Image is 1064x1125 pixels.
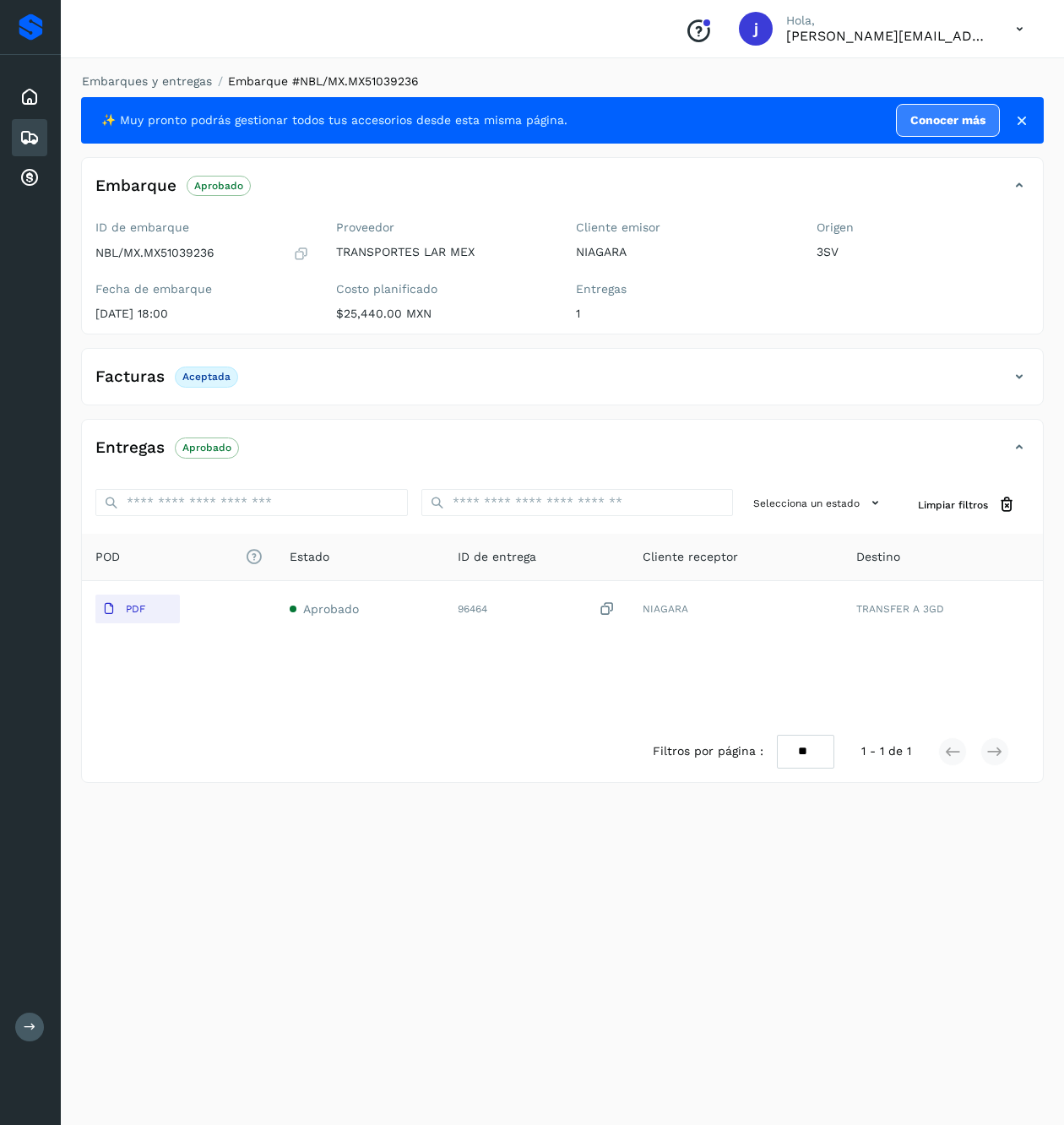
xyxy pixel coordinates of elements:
label: ID de embarque [95,220,309,235]
label: Origen [817,220,1030,235]
label: Cliente emisor [576,220,790,235]
div: EntregasAprobado [82,433,1043,476]
label: Proveedor [336,220,550,235]
button: Selecciona un estado [746,489,891,517]
button: PDF [95,595,180,623]
p: NBL/MX.MX51039236 [95,246,214,260]
span: ID de entrega [458,548,536,566]
span: Embarque #NBL/MX.MX51039236 [228,74,419,88]
div: Cuentas por cobrar [12,160,47,197]
button: Limpiar filtros [904,489,1029,520]
p: TRANSPORTES LAR MEX [336,245,550,259]
h4: Entregas [95,438,165,458]
p: PDF [126,603,145,615]
div: 96464 [458,601,615,618]
span: Filtros por página : [653,742,763,760]
span: Limpiar filtros [918,497,988,513]
span: POD [95,548,263,566]
p: Aprobado [182,442,231,454]
span: Estado [290,548,329,566]
label: Entregas [576,282,790,296]
p: 1 [576,307,790,321]
span: ✨ Muy pronto podrás gestionar todos tus accesorios desde esta misma página. [101,111,567,129]
p: Hola, [786,14,989,28]
p: Aceptada [182,371,231,383]
div: FacturasAceptada [82,362,1043,405]
div: Embarques [12,119,47,156]
span: 1 - 1 de 1 [861,742,911,760]
a: Embarques y entregas [82,74,212,88]
p: 3SV [817,245,1030,259]
h4: Embarque [95,177,176,196]
h4: Facturas [95,367,165,387]
p: Aprobado [194,180,243,192]
div: Inicio [12,79,47,116]
nav: breadcrumb [81,73,1044,90]
p: jose.garciag@larmex.com [786,28,989,44]
span: Cliente receptor [643,548,738,566]
div: EmbarqueAprobado [82,171,1043,214]
span: Destino [856,548,900,566]
label: Costo planificado [336,282,550,296]
p: [DATE] 18:00 [95,307,309,321]
label: Fecha de embarque [95,282,309,296]
span: Aprobado [303,602,359,616]
td: TRANSFER A 3GD [843,581,1043,637]
p: NIAGARA [576,245,790,259]
td: NIAGARA [629,581,843,637]
p: $25,440.00 MXN [336,307,550,321]
a: Conocer más [896,104,1000,137]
